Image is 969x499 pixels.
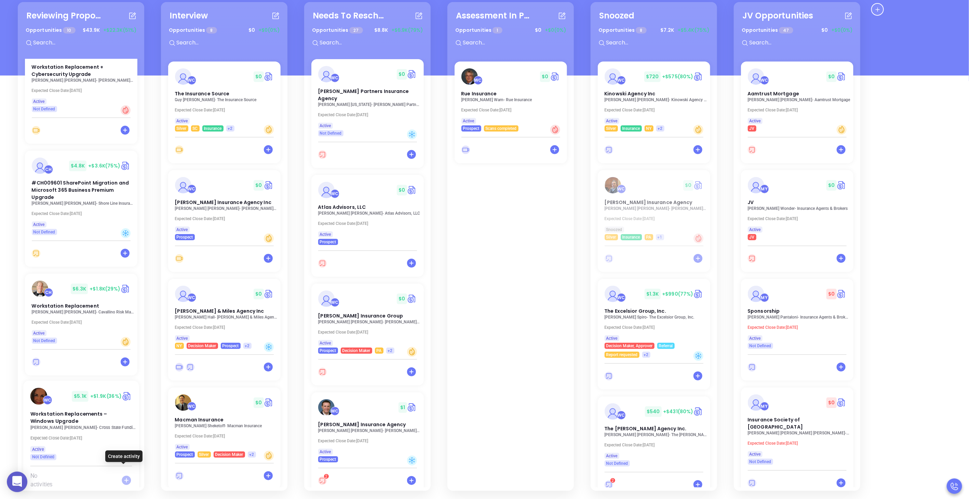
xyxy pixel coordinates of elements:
[598,170,710,240] a: profileWalter Contreras$0Circle dollar[PERSON_NAME] Insurance Agency[PERSON_NAME] [PERSON_NAME]- ...
[741,279,853,349] a: profileMegan Youmans$0Circle dollarSponsorship[PERSON_NAME] Pantaloni- Insurance Agents & Brokers...
[605,199,692,206] span: Meagher Insurance Agency
[658,125,663,132] span: +2
[32,64,104,78] span: Workstation Replacement + Cybersecurity Upgrade
[606,460,628,467] span: Not Defined
[320,456,336,463] span: Prospect
[605,216,707,221] p: Expected Close Date: [DATE]
[645,406,661,417] span: $ 540
[122,391,132,402] a: Quote
[32,38,135,47] input: Search...
[663,408,694,415] span: +$431 (80%)
[318,330,421,335] p: Expected Close Date: [DATE]
[320,238,336,246] span: Prospect
[605,97,707,102] p: Craig Wilson - Kinowski Agency Inc
[741,62,853,132] a: profileWalter Contreras$0Circle dollarAamtrust Mortgage[PERSON_NAME] [PERSON_NAME]- Aamtrust Mort...
[264,397,274,408] a: Quote
[168,170,281,240] a: profileWalter Contreras$0Circle dollar[PERSON_NAME] Insurance Agency Inc[PERSON_NAME] [PERSON_NAM...
[175,394,191,411] img: Macman Insurance
[318,399,335,416] img: Simmerer Insurance Agency
[331,298,339,307] div: Walter Contreras
[748,416,803,430] span: Insurance Society of Philadelphia
[168,62,281,132] a: profileWalter Contreras$0Circle dollarThe Insurance SourceGuy [PERSON_NAME]- The Insurance Source...
[644,351,649,359] span: +2
[456,10,531,22] div: Assessment In Progress
[177,233,193,241] span: Prospect
[318,66,335,82] img: Borrelli Partners Insurance Agency
[598,396,710,467] a: profileWalter Contreras$540+$431(80%)Circle dollarThe [PERSON_NAME] Agency Inc.[PERSON_NAME] [PER...
[331,73,339,82] div: Walter Contreras
[331,407,339,416] div: Walter Contreras
[461,68,478,85] img: Rue Insurance
[264,289,274,299] a: Quote
[598,62,710,132] a: profileWalter Contreras$720+$575(80%)Circle dollarKinowski Agency Inc[PERSON_NAME] [PERSON_NAME]-...
[177,226,188,233] span: Active
[397,69,407,80] span: $ 0
[694,71,703,82] a: Quote
[837,289,847,299] a: Quote
[175,434,278,439] p: Expected Close Date: [DATE]
[694,289,703,299] img: Quote
[121,284,131,294] img: Quote
[264,180,274,190] a: Quote
[318,102,421,107] p: Stacie Washington - Borrelli Partners Insurance Agency
[32,78,134,83] p: Jeffrey Schreiber - JAS Solutions
[605,425,687,432] span: The Willis E. Kilborne Agency Inc.
[605,308,667,314] span: The Excelsior Group, Inc.
[187,76,196,85] div: Walter Contreras
[177,125,187,132] span: Silver
[748,315,850,320] p: Claire Pantaloni - Insurance Agents & Brokers
[820,25,830,36] span: $ 0
[318,204,366,211] span: Atlas Advisors, LLC
[318,428,421,433] p: Philip Simmerer - Simmerer Insurance Agency
[30,425,136,430] p: Kelly Slomba - Cross State Funding Corp
[826,180,836,191] span: $ 0
[318,88,409,102] span: Borrelli Partners Insurance Agency
[318,182,335,198] img: Atlas Advisors, LLC
[264,451,274,461] div: Warm
[407,456,417,466] div: Cold
[605,325,707,330] p: Expected Close Date: [DATE]
[33,105,55,113] span: Not Defined
[606,452,618,460] span: Active
[377,347,382,354] span: PA
[254,289,264,299] span: $ 0
[605,177,621,193] img: Meagher Insurance Agency
[247,25,257,36] span: $ 0
[826,289,836,299] span: $ 0
[407,185,417,195] img: Quote
[170,10,208,22] div: Interview
[32,310,134,314] p: Frank Caponi - Cavallino Risk Management
[694,233,703,243] div: Hot
[373,25,390,36] span: $ 8.8K
[175,68,191,85] img: The Insurance Source
[318,112,421,117] p: Expected Close Date: [DATE]
[622,233,640,241] span: Insurance
[88,162,120,169] span: +$3.6K (75%)
[397,294,407,304] span: $ 0
[311,175,424,245] a: profileWalter Contreras$0Circle dollarAtlas Advisors, LLC[PERSON_NAME] [PERSON_NAME]- Atlas Advis...
[187,185,196,193] div: Walter Contreras
[33,329,45,337] span: Active
[748,308,780,314] span: Sponsorship
[175,90,230,97] span: The Insurance Source
[312,24,363,37] p: Opportunities
[617,411,626,420] div: Walter Contreras
[32,211,134,216] p: Expected Close Date: [DATE]
[90,393,122,400] span: +$1.9K (36%)
[90,285,120,292] span: +$1.8K (29%)
[177,335,188,342] span: Active
[264,233,274,243] div: Warm
[622,125,640,132] span: Insurance
[646,125,652,132] span: NY
[748,97,850,102] p: Mark T. Favaloro - Aamtrust Mortgage
[264,71,274,82] img: Quote
[311,59,424,136] a: profileWalter Contreras$0Circle dollar[PERSON_NAME] Partners Insurance Agency[PERSON_NAME] [US_ST...
[175,286,191,302] img: Schenk & Miles Agency Inc
[32,88,134,93] p: Expected Close Date: [DATE]
[44,165,53,174] div: Carla Humber
[748,199,754,206] span: JV
[193,125,198,132] span: SC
